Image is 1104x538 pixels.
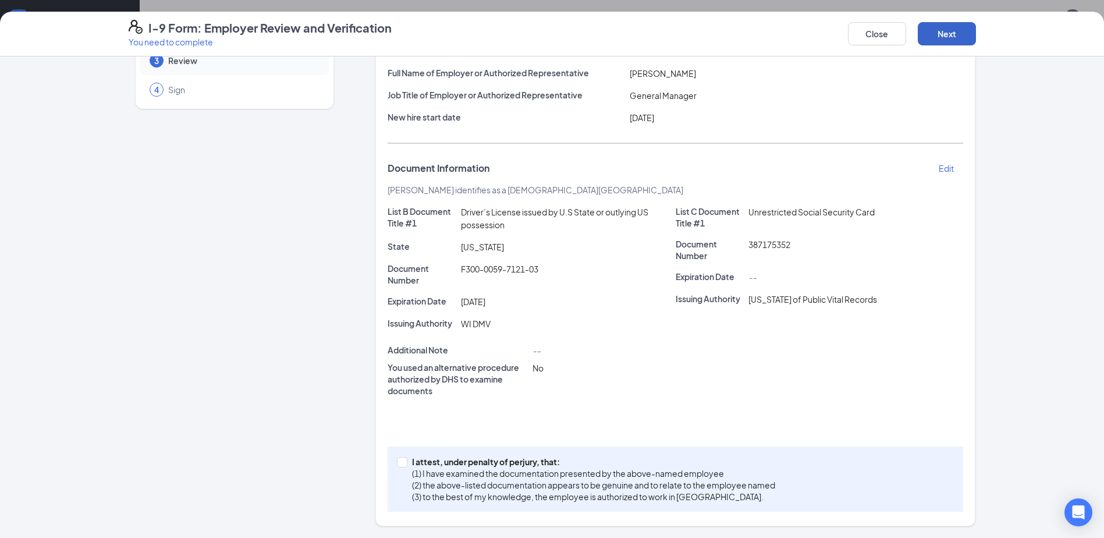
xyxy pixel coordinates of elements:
span: Sign [168,84,317,95]
svg: FormI9EVerifyIcon [129,20,143,34]
span: Unrestricted Social Security Card [748,207,875,217]
p: List B Document Title #1 [388,206,456,229]
span: [PERSON_NAME] identifies as a [DEMOGRAPHIC_DATA][GEOGRAPHIC_DATA] [388,185,683,195]
p: Issuing Authority [676,293,744,305]
span: F300-0059-7121-03 [461,264,538,274]
p: (2) the above-listed documentation appears to be genuine and to relate to the employee named [412,479,775,491]
span: No [533,363,544,373]
p: Issuing Authority [388,317,456,329]
p: Edit [939,162,954,174]
button: Close [848,22,906,45]
p: Document Number [676,238,744,261]
span: -- [748,272,757,282]
h4: I-9 Form: Employer Review and Verification [148,20,392,36]
p: List C Document Title #1 [676,206,744,229]
span: [US_STATE] [461,242,504,252]
p: State [388,240,456,252]
span: WI DMV [461,318,491,329]
p: Expiration Date [388,295,456,307]
p: Expiration Date [676,271,744,282]
span: Document Information [388,162,489,174]
p: (3) to the best of my knowledge, the employee is authorized to work in [GEOGRAPHIC_DATA]. [412,491,775,502]
p: (1) I have examined the documentation presented by the above-named employee [412,468,775,479]
div: Open Intercom Messenger [1064,498,1092,526]
span: -- [533,345,541,356]
span: [DATE] [461,296,485,307]
p: Document Number [388,263,456,286]
p: Job Title of Employer or Authorized Representative [388,89,625,101]
p: Additional Note [388,344,528,356]
span: General Manager [630,90,697,101]
p: New hire start date [388,111,625,123]
span: [DATE] [630,112,654,123]
span: 387175352 [748,239,790,250]
span: [US_STATE] of Public Vital Records [748,294,877,305]
span: 3 [154,55,159,66]
p: You need to complete [129,36,392,48]
span: Driver’s License issued by U.S State or outlying US possession [461,207,648,230]
span: [PERSON_NAME] [630,68,696,79]
span: 4 [154,84,159,95]
span: Review [168,55,317,66]
p: Full Name of Employer or Authorized Representative [388,67,625,79]
p: I attest, under penalty of perjury, that: [412,456,775,468]
p: You used an alternative procedure authorized by DHS to examine documents [388,362,528,397]
button: Next [918,22,976,45]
